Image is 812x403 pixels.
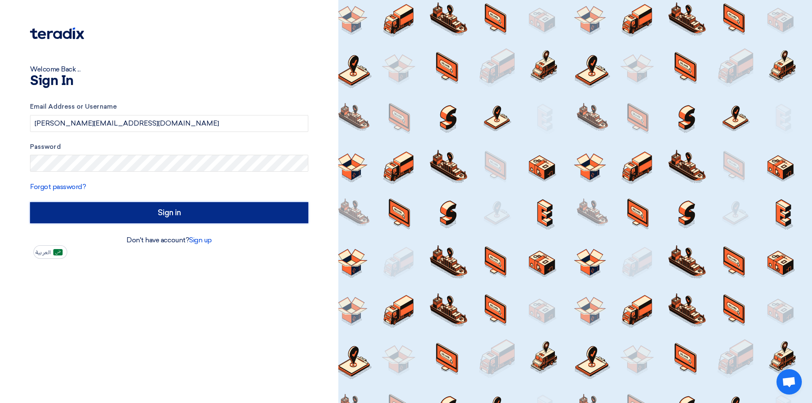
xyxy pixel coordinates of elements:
[30,102,308,112] label: Email Address or Username
[30,64,308,74] div: Welcome Back ...
[33,245,67,259] button: العربية
[36,249,51,255] span: العربية
[30,115,308,132] input: Enter your business email or username
[30,74,308,88] h1: Sign In
[30,202,308,223] input: Sign in
[30,235,308,245] div: Don't have account?
[30,183,86,191] a: Forgot password?
[30,142,308,152] label: Password
[53,249,63,255] img: ar-AR.png
[189,236,212,244] a: Sign up
[30,27,84,39] img: Teradix logo
[776,369,802,395] div: Open chat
